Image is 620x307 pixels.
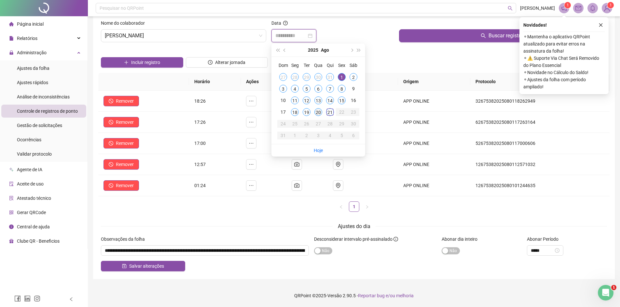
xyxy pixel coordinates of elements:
th: Qui [324,59,336,71]
span: Novidades ! [523,21,547,29]
td: 2025-08-26 [301,118,312,130]
span: Desconsiderar intervalo pré-assinalado [314,237,393,242]
label: Observações da folha [101,236,149,243]
a: 1 [349,202,359,211]
td: 12675382025080101244635 [470,175,610,196]
button: super-prev-year [274,44,281,57]
td: 2025-08-18 [289,106,301,118]
span: Análise de inconsistências [17,94,70,99]
button: month panel [321,44,329,57]
td: APP ONLINE [398,91,470,112]
span: close [599,23,603,27]
td: 2025-08-28 [324,118,336,130]
span: ellipsis [249,120,254,125]
div: 3 [279,85,287,93]
button: super-next-year [355,44,363,57]
button: year panel [308,44,318,57]
th: Qua [312,59,324,71]
span: Remover [116,182,134,189]
div: 5 [303,85,310,93]
span: bell [590,5,596,11]
th: Ter [301,59,312,71]
button: Incluir registro [101,57,183,68]
span: CAIO SILVA LEANDRO [105,30,262,42]
span: Remover [116,161,134,168]
span: Salvar alterações [129,262,164,270]
span: Central de ajuda [17,224,50,229]
div: 1 [291,132,299,139]
span: Página inicial [17,21,44,27]
td: 2025-09-05 [336,130,348,141]
td: 2025-08-09 [348,83,359,95]
td: 2025-08-24 [277,118,289,130]
div: 29 [303,73,310,81]
span: question-circle [283,21,288,25]
span: Atestado técnico [17,196,51,201]
button: Salvar alterações [101,261,185,271]
div: 1 [338,73,346,81]
td: 2025-08-03 [277,83,289,95]
td: 12675382025080112571032 [470,154,610,175]
button: Alterar jornada [186,57,268,68]
span: Clube QR - Beneficios [17,238,60,244]
td: 2025-08-13 [312,95,324,106]
div: 26 [303,120,310,128]
td: APP ONLINE [398,175,470,196]
td: 2025-07-28 [289,71,301,83]
td: 2025-08-10 [277,95,289,106]
td: 2025-08-29 [336,118,348,130]
span: left [69,297,74,301]
span: gift [9,239,14,243]
th: Origem [398,73,470,91]
div: 10 [279,96,287,104]
th: Sex [336,59,348,71]
td: 2025-08-19 [301,106,312,118]
td: 2025-08-07 [324,83,336,95]
div: 30 [314,73,322,81]
span: Incluir registro [131,59,160,66]
div: 27 [314,120,322,128]
button: Remover [103,96,139,106]
td: 2025-08-02 [348,71,359,83]
th: Protocolo [470,73,610,91]
span: linkedin [24,295,31,302]
button: Buscar registros [399,29,607,42]
td: 2025-08-14 [324,95,336,106]
th: Ações [241,73,287,91]
span: Aceite de uso [17,181,44,186]
footer: QRPoint © 2025 - 2.90.5 - [88,284,620,307]
li: Página anterior [336,201,346,212]
td: 2025-08-31 [277,130,289,141]
span: left [339,205,343,209]
label: Nome do colaborador [101,19,149,27]
span: 12:57 [194,162,206,167]
div: 31 [326,73,334,81]
span: Alterar jornada [215,59,245,66]
span: environment [336,162,341,167]
span: 01:24 [194,183,206,188]
button: Remover [103,138,139,148]
td: 32675382025080118262949 [470,91,610,112]
td: 2025-08-04 [289,83,301,95]
span: save [122,264,127,268]
li: Próxima página [362,201,372,212]
iframe: Intercom live chat [598,285,613,301]
span: Relatórios [17,36,37,41]
span: notification [561,5,567,11]
span: 1 [567,3,569,7]
span: ellipsis [249,183,254,188]
th: Dom [277,59,289,71]
td: 2025-09-04 [324,130,336,141]
span: 1 [610,3,612,7]
td: 2025-08-21 [324,106,336,118]
td: 2025-08-25 [289,118,301,130]
div: 6 [314,85,322,93]
div: 30 [350,120,357,128]
span: Gerar QRCode [17,210,46,215]
div: 18 [291,108,299,116]
span: instagram [34,295,40,302]
div: 2 [303,132,310,139]
span: stop [109,120,113,124]
div: 24 [279,120,287,128]
div: 2 [350,73,357,81]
